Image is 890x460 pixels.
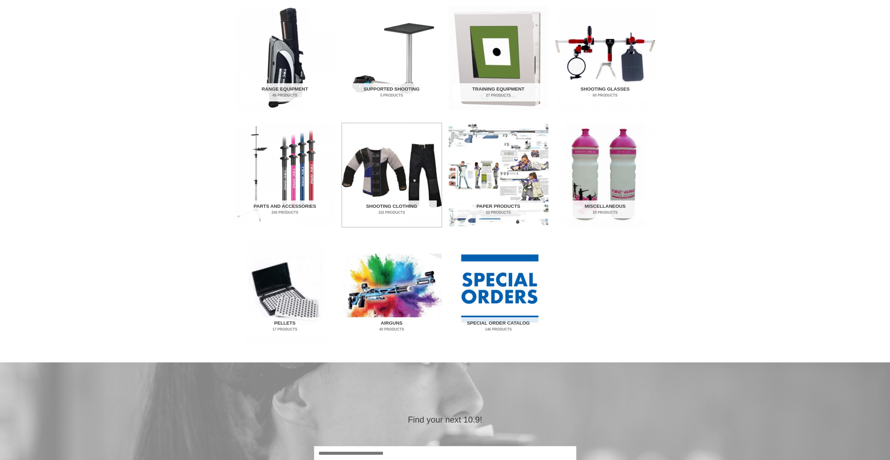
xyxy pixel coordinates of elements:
a: Visit product category Airguns [342,240,442,344]
h2: Training Equipment [453,83,544,101]
img: Shooting Clothing [342,123,442,227]
h2: Supported Shooting [346,83,437,101]
h2: Shooting Clothing [346,200,437,219]
mark: 250 Products [240,210,330,215]
a: Visit product category Shooting Clothing [342,123,442,227]
h2: Miscellaneous [560,200,650,219]
h2: Pellets [240,317,330,335]
mark: 10 Products [560,210,650,215]
h2: Airguns [346,317,437,335]
a: Visit product category Parts and Accessories [235,123,335,227]
mark: 22 Products [453,210,544,215]
h2: Find your next 10.9! [314,414,576,425]
a: Visit product category Shooting Glasses [555,6,655,110]
img: Special Order Catalog [449,240,548,344]
h2: Range Equipment [240,83,330,101]
mark: 5 Products [346,93,437,98]
img: Parts and Accessories [235,123,335,227]
img: Range Equipment [235,6,335,110]
a: Visit product category Training Equipment [449,6,548,110]
img: Supported Shooting [342,6,442,110]
mark: 102 Products [346,210,437,215]
mark: 146 Products [453,327,544,332]
a: Visit product category Supported Shooting [342,6,442,110]
h2: Shooting Glasses [560,83,650,101]
mark: 27 Products [453,93,544,98]
img: Miscellaneous [555,123,655,227]
mark: 45 Products [240,93,330,98]
mark: 40 Products [346,327,437,332]
mark: 17 Products [240,327,330,332]
a: Visit product category Special Order Catalog [449,240,548,344]
img: Pellets [235,240,335,344]
img: Paper Products [449,123,548,227]
h2: Special Order Catalog [453,317,544,335]
img: Shooting Glasses [555,6,655,110]
img: Training Equipment [449,6,548,110]
a: Visit product category Miscellaneous [555,123,655,227]
h2: Paper Products [453,200,544,219]
img: Airguns [342,240,442,344]
a: Visit product category Range Equipment [235,6,335,110]
mark: 60 Products [560,93,650,98]
a: Visit product category Pellets [235,240,335,344]
a: Visit product category Paper Products [449,123,548,227]
h2: Parts and Accessories [240,200,330,219]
